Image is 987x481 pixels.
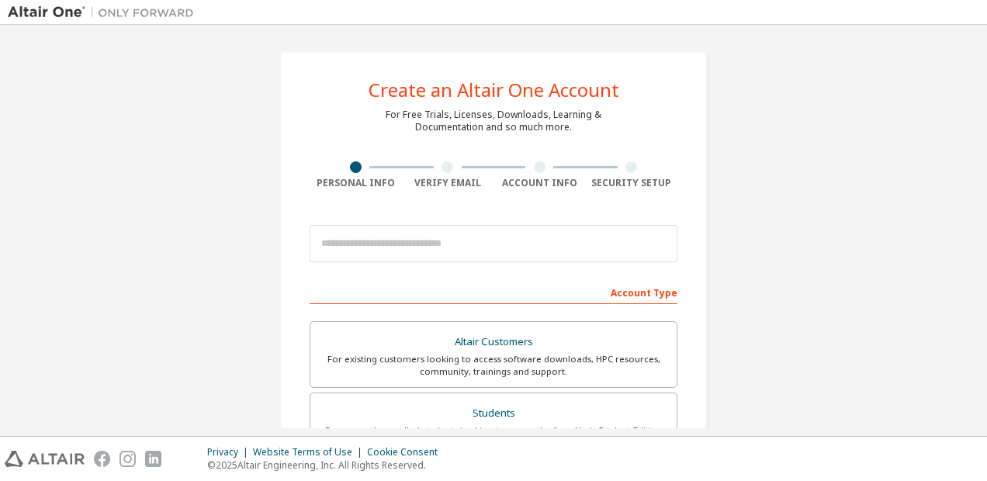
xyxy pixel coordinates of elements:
[386,109,601,133] div: For Free Trials, Licenses, Downloads, Learning & Documentation and so much more.
[207,459,447,472] p: © 2025 Altair Engineering, Inc. All Rights Reserved.
[310,279,677,304] div: Account Type
[320,331,667,353] div: Altair Customers
[369,81,619,99] div: Create an Altair One Account
[402,177,494,189] div: Verify Email
[94,451,110,467] img: facebook.svg
[586,177,678,189] div: Security Setup
[320,353,667,378] div: For existing customers looking to access software downloads, HPC resources, community, trainings ...
[493,177,586,189] div: Account Info
[8,5,202,20] img: Altair One
[310,177,402,189] div: Personal Info
[367,446,447,459] div: Cookie Consent
[119,451,136,467] img: instagram.svg
[253,446,367,459] div: Website Terms of Use
[320,424,667,449] div: For currently enrolled students looking to access the free Altair Student Edition bundle and all ...
[320,403,667,424] div: Students
[145,451,161,467] img: linkedin.svg
[207,446,253,459] div: Privacy
[5,451,85,467] img: altair_logo.svg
